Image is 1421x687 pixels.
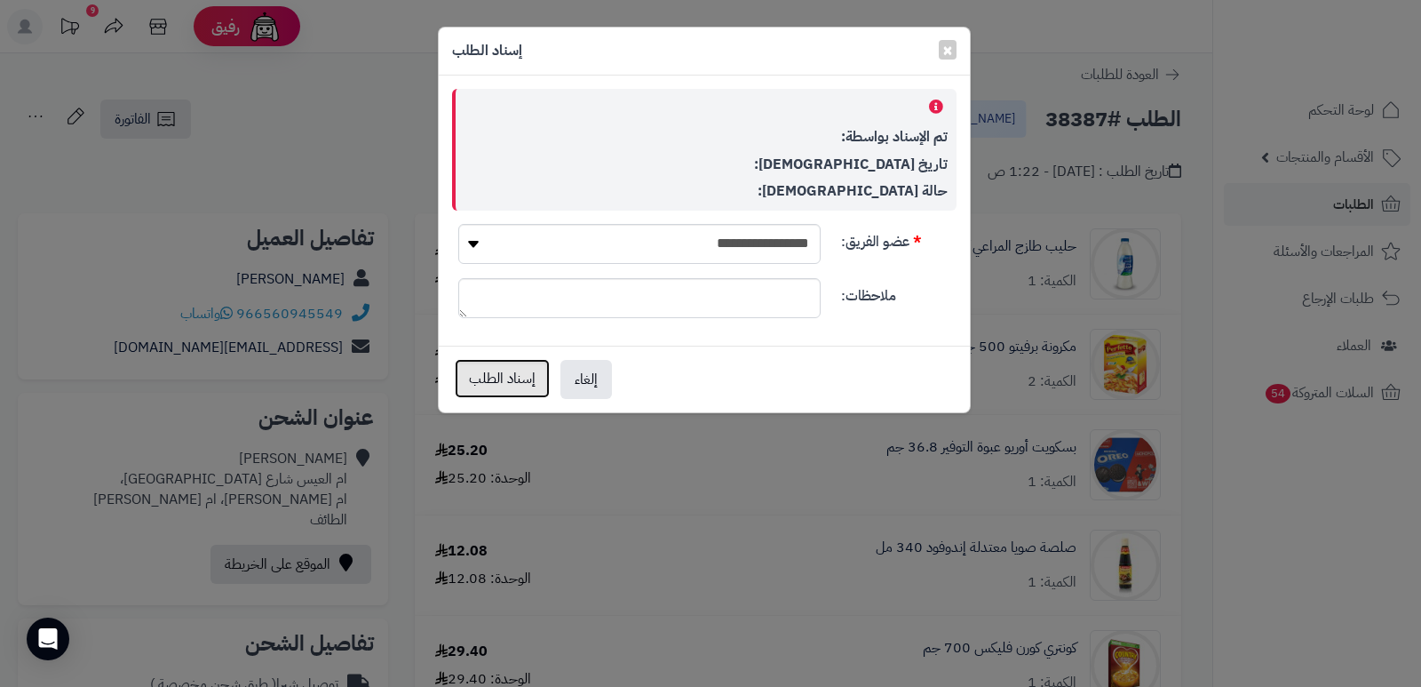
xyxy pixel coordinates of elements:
button: Close [939,40,957,60]
button: إلغاء [560,360,612,399]
span: × [942,36,953,63]
strong: تاريخ [DEMOGRAPHIC_DATA]: [754,154,948,175]
div: Open Intercom Messenger [27,618,69,660]
label: ملاحظات: [834,278,964,307]
button: إسناد الطلب [455,359,550,398]
strong: حالة [DEMOGRAPHIC_DATA]: [758,180,948,202]
strong: تم الإسناد بواسطة: [841,126,948,148]
h4: إسناد الطلب [452,41,522,61]
label: عضو الفريق: [834,224,964,252]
